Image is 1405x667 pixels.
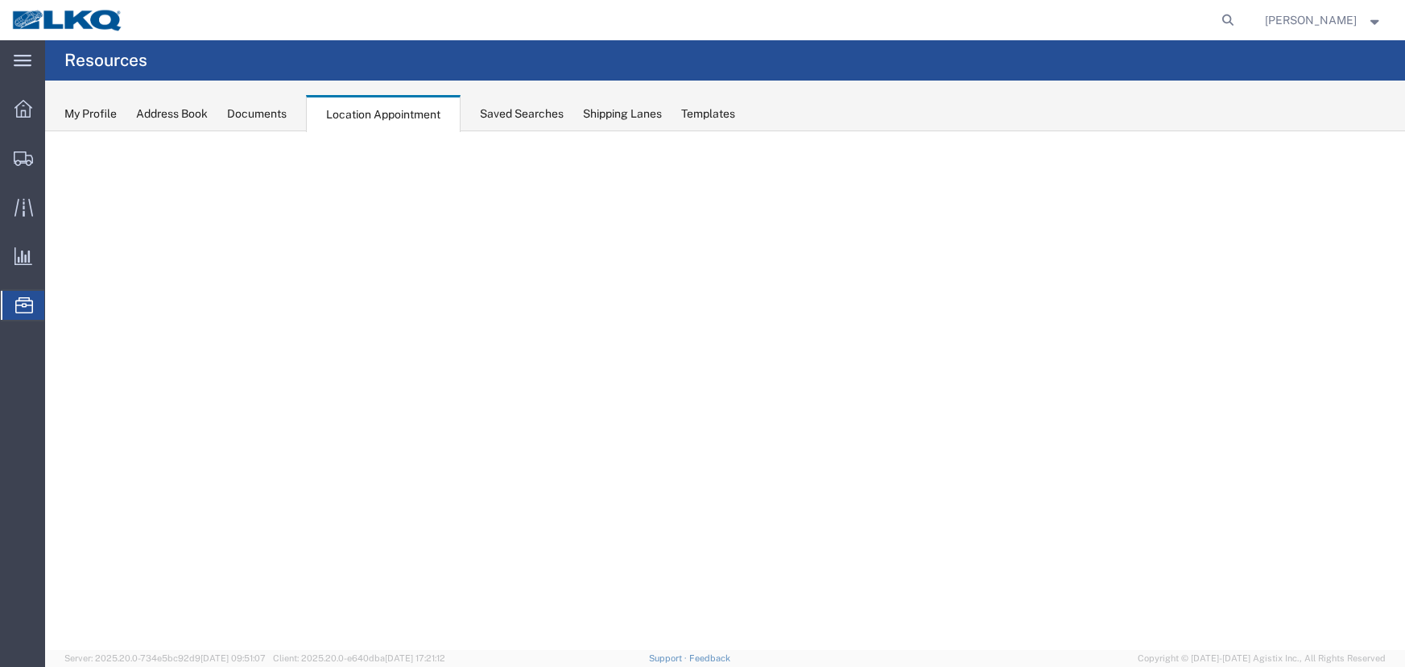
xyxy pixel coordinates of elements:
button: [PERSON_NAME] [1264,10,1383,30]
span: Client: 2025.20.0-e640dba [273,653,445,663]
img: logo [11,8,124,32]
a: Feedback [689,653,730,663]
span: Alfredo Garcia [1265,11,1357,29]
div: My Profile [64,106,117,122]
div: Templates [681,106,735,122]
span: Server: 2025.20.0-734e5bc92d9 [64,653,266,663]
h4: Resources [64,40,147,81]
div: Location Appointment [306,95,461,132]
div: Saved Searches [480,106,564,122]
div: Shipping Lanes [583,106,662,122]
span: [DATE] 09:51:07 [200,653,266,663]
span: Copyright © [DATE]-[DATE] Agistix Inc., All Rights Reserved [1138,652,1386,665]
iframe: FS Legacy Container [45,131,1405,650]
div: Address Book [136,106,208,122]
div: Documents [227,106,287,122]
a: Support [649,653,689,663]
span: [DATE] 17:21:12 [385,653,445,663]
